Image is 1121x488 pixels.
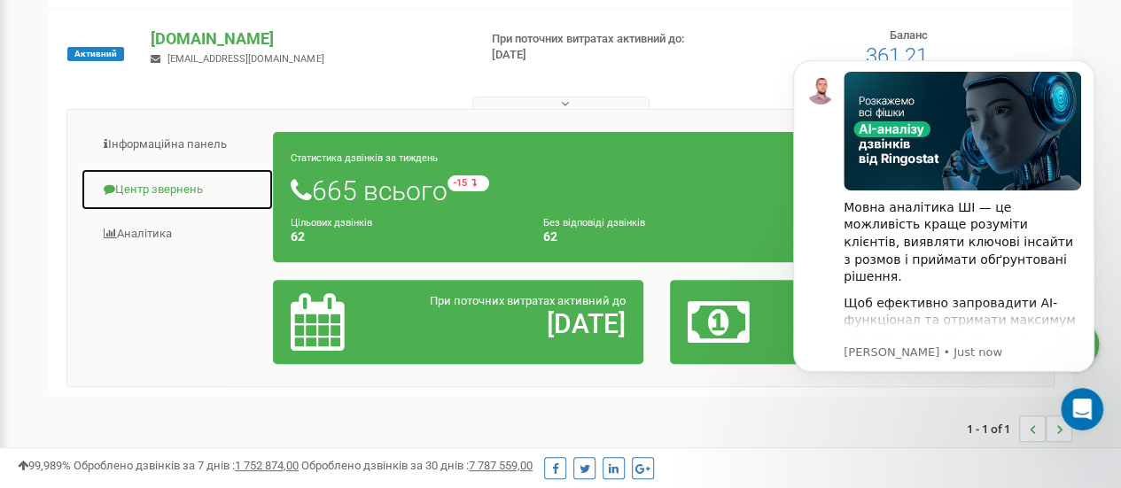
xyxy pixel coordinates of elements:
p: [DOMAIN_NAME] [151,27,463,50]
small: Без відповіді дзвінків [543,217,645,229]
span: При поточних витратах активний до [430,294,626,307]
small: -15 [448,175,489,191]
h4: 62 [291,230,517,244]
a: Центр звернень [81,168,274,212]
small: Цільових дзвінків [291,217,372,229]
span: [EMAIL_ADDRESS][DOMAIN_NAME] [167,53,323,65]
small: Статистика дзвінків за тиждень [291,152,438,164]
a: Аналiтика [81,213,274,256]
a: Інформаційна панель [81,123,274,167]
span: Оброблено дзвінків за 30 днів : [301,459,533,472]
span: Баланс [890,28,928,42]
span: Оброблено дзвінків за 7 днів : [74,459,299,472]
span: 99,989% [18,459,71,472]
p: При поточних витратах активний до: [DATE] [492,31,719,64]
span: Активний [67,47,124,61]
iframe: Intercom notifications message [767,34,1121,440]
h2: [DATE] [411,309,626,338]
h1: 665 всього [291,175,1023,205]
h4: 62 [543,230,769,244]
iframe: Intercom live chat [1061,388,1103,430]
u: 7 787 559,00 [469,459,533,472]
u: 1 752 874,00 [235,459,299,472]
